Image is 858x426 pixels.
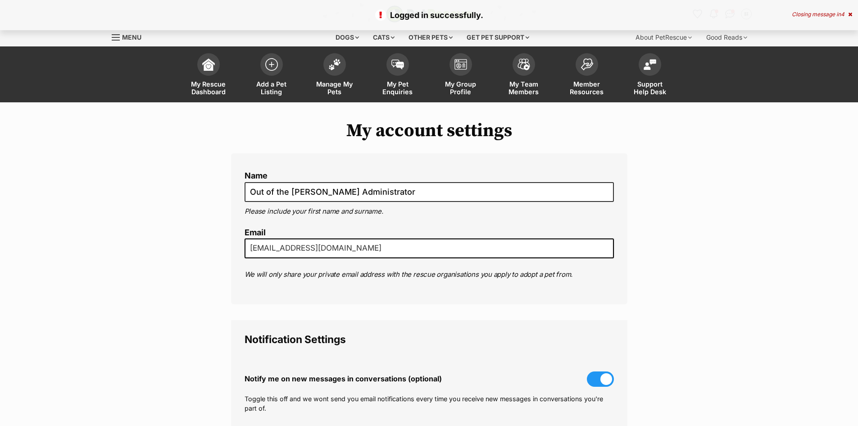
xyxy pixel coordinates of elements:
a: My Group Profile [429,49,492,102]
img: manage-my-pets-icon-02211641906a0b7f246fdf0571729dbe1e7629f14944591b6c1af311fb30b64b.svg [328,59,341,70]
img: add-pet-listing-icon-0afa8454b4691262ce3f59096e99ab1cd57d4a30225e0717b998d2c9b9846f56.svg [265,58,278,71]
span: My Pet Enquiries [377,80,418,96]
span: My Team Members [504,80,544,96]
img: group-profile-icon-3fa3cf56718a62981997c0bc7e787c4b2cf8bcc04b72c1350f741eb67cf2f40e.svg [454,59,467,70]
div: Good Reads [700,28,754,46]
span: Menu [122,33,141,41]
img: dashboard-icon-eb2f2d2d3e046f16d808141f083e7271f6b2e854fb5c12c21221c1fb7104beca.svg [202,58,215,71]
div: Cats [367,28,401,46]
span: Notify me on new messages in conversations (optional) [245,375,442,383]
p: We will only share your private email address with the rescue organisations you apply to adopt a ... [245,270,614,280]
a: Support Help Desk [618,49,681,102]
img: member-resources-icon-8e73f808a243e03378d46382f2149f9095a855e16c252ad45f914b54edf8863c.svg [581,58,593,70]
h1: My account settings [231,120,627,141]
a: My Team Members [492,49,555,102]
p: Please include your first name and surname. [245,206,614,217]
div: Get pet support [460,28,536,46]
span: Support Help Desk [630,80,670,96]
label: Email [245,228,614,238]
a: My Pet Enquiries [366,49,429,102]
a: Manage My Pets [303,49,366,102]
a: Add a Pet Listing [240,49,303,102]
legend: Notification Settings [245,334,614,345]
a: Menu [112,28,148,45]
img: help-desk-icon-fdf02630f3aa405de69fd3d07c3f3aa587a6932b1a1747fa1d2bba05be0121f9.svg [644,59,656,70]
span: My Rescue Dashboard [188,80,229,96]
div: Dogs [329,28,365,46]
a: Member Resources [555,49,618,102]
p: Toggle this off and we wont send you email notifications every time you receive new messages in c... [245,394,614,413]
div: Other pets [402,28,459,46]
span: Manage My Pets [314,80,355,96]
a: My Rescue Dashboard [177,49,240,102]
span: Add a Pet Listing [251,80,292,96]
span: My Group Profile [440,80,481,96]
label: Name [245,171,614,181]
span: Member Resources [567,80,607,96]
img: pet-enquiries-icon-7e3ad2cf08bfb03b45e93fb7055b45f3efa6380592205ae92323e6603595dc1f.svg [391,60,404,69]
div: About PetRescue [629,28,698,46]
img: team-members-icon-5396bd8760b3fe7c0b43da4ab00e1e3bb1a5d9ba89233759b79545d2d3fc5d0d.svg [518,59,530,70]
